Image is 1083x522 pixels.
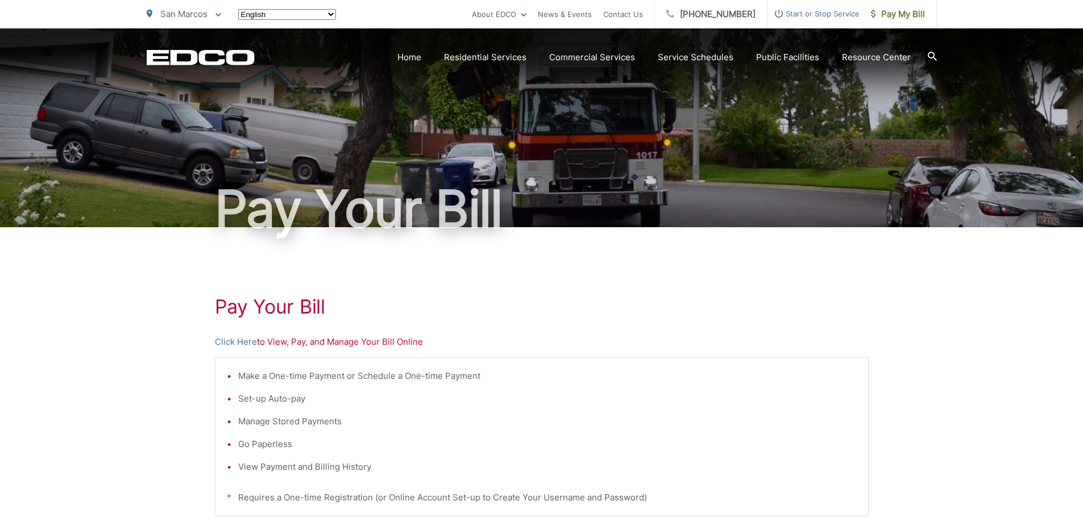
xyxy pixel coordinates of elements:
[238,369,857,383] li: Make a One-time Payment or Schedule a One-time Payment
[472,7,526,21] a: About EDCO
[538,7,592,21] a: News & Events
[147,181,937,237] h1: Pay Your Bill
[215,335,257,349] a: Click Here
[215,335,869,349] p: to View, Pay, and Manage Your Bill Online
[160,9,208,19] span: San Marcos
[238,415,857,428] li: Manage Stored Payments
[397,51,421,64] a: Home
[603,7,643,21] a: Contact Us
[756,51,819,64] a: Public Facilities
[238,460,857,474] li: View Payment and Billing History
[215,295,869,318] h1: Pay Your Bill
[147,49,255,65] a: EDCD logo. Return to the homepage.
[549,51,635,64] a: Commercial Services
[658,51,733,64] a: Service Schedules
[444,51,526,64] a: Residential Services
[238,9,336,20] select: Select a language
[842,51,911,64] a: Resource Center
[238,437,857,451] li: Go Paperless
[227,491,857,504] p: * Requires a One-time Registration (or Online Account Set-up to Create Your Username and Password)
[238,392,857,406] li: Set-up Auto-pay
[871,7,925,21] span: Pay My Bill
